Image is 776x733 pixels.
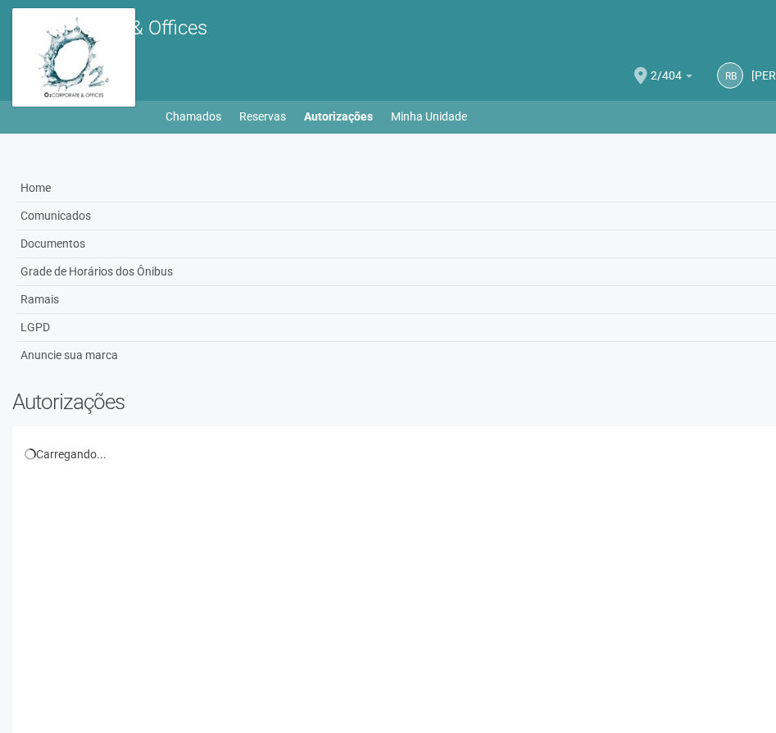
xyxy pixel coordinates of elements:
a: RB [717,62,743,89]
h2: Autorizações [12,389,438,414]
a: 2/404 [651,71,692,84]
a: Reservas [239,105,286,128]
a: Minha Unidade [391,105,467,128]
a: Autorizações [304,105,373,128]
img: logo.jpg [12,8,135,107]
a: Chamados [166,105,221,128]
span: O2 Corporate & Offices [12,16,207,39]
span: 2/404 [651,53,682,82]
